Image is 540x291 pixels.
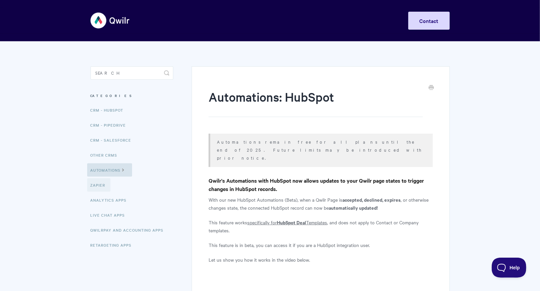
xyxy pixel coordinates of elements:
a: CRM - HubSpot [90,103,128,117]
p: Automations remain free for all plans until the end of 2025. Future limits may be introduced with... [217,138,424,162]
iframe: Toggle Customer Support [492,258,527,278]
h1: Automations: HubSpot [209,88,423,117]
input: Search [90,66,173,80]
p: Let us show you how it works in the video below. [209,256,433,264]
a: Contact [408,12,450,30]
u: specifically for [247,219,277,226]
p: This feature works , and does not apply to Contact or Company templates. [209,218,433,234]
a: Zapier [87,178,110,192]
a: Analytics Apps [90,193,132,207]
u: Templates [306,219,327,226]
a: CRM - Pipedrive [90,118,131,132]
img: Qwilr Help Center [90,8,130,33]
a: QwilrPay and Accounting Apps [90,223,169,237]
a: Live Chat Apps [90,208,130,222]
a: Retargeting Apps [90,238,137,252]
p: With our new HubSpot Automations (Beta), when a Qwilr Page is , or otherwise changes state, the c... [209,196,433,212]
a: CRM - Salesforce [90,133,136,147]
p: This feature is in beta, you can access it if you are a HubSpot integration user. [209,241,433,249]
a: Automations [87,163,132,177]
a: Print this Article [429,84,434,92]
b: accepted, declined, expires [342,196,401,203]
h3: Categories [90,90,173,102]
b: HubSpot Deal [277,219,306,226]
a: Other CRMs [90,148,122,162]
h4: Qwilr's Automations with HubSpot now allows updates to your Qwilr page states to trigger changes ... [209,176,433,193]
b: automatically updated! [329,204,378,211]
